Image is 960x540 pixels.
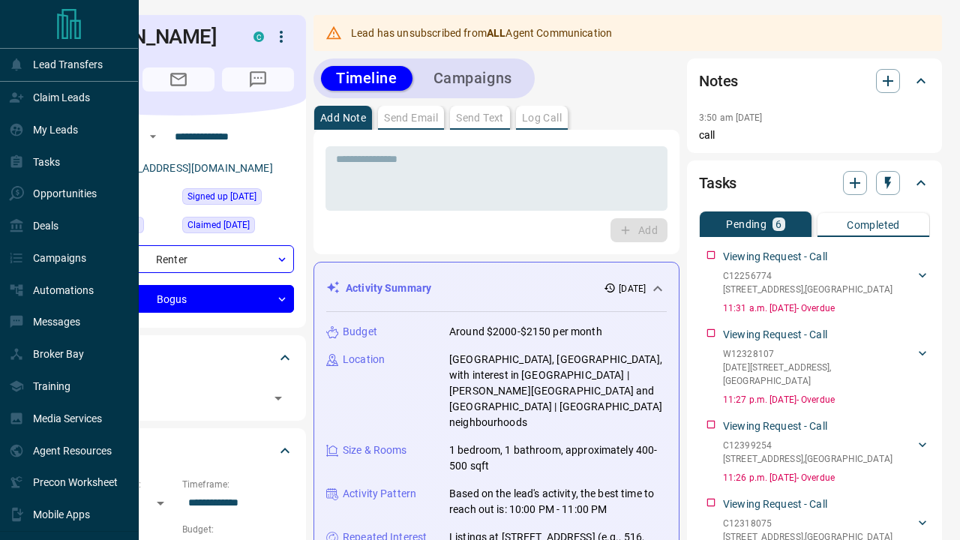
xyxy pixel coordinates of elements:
[418,66,527,91] button: Campaigns
[326,274,667,302] div: Activity Summary[DATE]
[182,523,294,536] p: Budget:
[723,393,930,406] p: 11:27 p.m. [DATE] - Overdue
[699,112,763,123] p: 3:50 am [DATE]
[723,347,915,361] p: W12328107
[144,127,162,145] button: Open
[142,67,214,91] span: Email
[723,283,892,296] p: [STREET_ADDRESS] , [GEOGRAPHIC_DATA]
[699,165,930,201] div: Tasks
[343,352,385,367] p: Location
[847,220,900,230] p: Completed
[321,66,412,91] button: Timeline
[487,27,505,39] strong: ALL
[723,266,930,299] div: C12256774[STREET_ADDRESS],[GEOGRAPHIC_DATA]
[723,344,930,391] div: W12328107[DATE][STREET_ADDRESS],[GEOGRAPHIC_DATA]
[723,301,930,315] p: 11:31 a.m. [DATE] - Overdue
[187,217,250,232] span: Claimed [DATE]
[449,324,602,340] p: Around $2000-$2150 per month
[699,127,930,143] p: call
[449,442,667,474] p: 1 bedroom, 1 bathroom, approximately 400-500 sqft
[699,69,738,93] h2: Notes
[723,418,827,434] p: Viewing Request - Call
[187,189,256,204] span: Signed up [DATE]
[723,452,892,466] p: [STREET_ADDRESS] , [GEOGRAPHIC_DATA]
[103,162,273,174] a: [EMAIL_ADDRESS][DOMAIN_NAME]
[343,486,416,502] p: Activity Pattern
[699,171,736,195] h2: Tasks
[619,282,646,295] p: [DATE]
[449,352,667,430] p: [GEOGRAPHIC_DATA], [GEOGRAPHIC_DATA], with interest in [GEOGRAPHIC_DATA] | [PERSON_NAME][GEOGRAPH...
[723,327,827,343] p: Viewing Request - Call
[253,31,264,42] div: condos.ca
[268,388,289,409] button: Open
[222,67,294,91] span: Message
[775,219,781,229] p: 6
[63,245,294,273] div: Renter
[723,439,892,452] p: C12399254
[346,280,431,296] p: Activity Summary
[182,217,294,238] div: Sat Jul 19 2025
[723,269,892,283] p: C12256774
[63,285,294,313] div: Bogus
[320,112,366,123] p: Add Note
[182,188,294,209] div: Fri Jul 18 2025
[343,442,407,458] p: Size & Rooms
[723,471,930,484] p: 11:26 p.m. [DATE] - Overdue
[63,433,294,469] div: Criteria
[723,496,827,512] p: Viewing Request - Call
[63,340,294,376] div: Tags
[343,324,377,340] p: Budget
[182,478,294,491] p: Timeframe:
[726,219,766,229] p: Pending
[699,63,930,99] div: Notes
[723,361,915,388] p: [DATE][STREET_ADDRESS] , [GEOGRAPHIC_DATA]
[351,19,612,46] div: Lead has unsubscribed from Agent Communication
[449,486,667,517] p: Based on the lead's activity, the best time to reach out is: 10:00 PM - 11:00 PM
[63,25,231,49] h1: [PERSON_NAME]
[723,249,827,265] p: Viewing Request - Call
[723,436,930,469] div: C12399254[STREET_ADDRESS],[GEOGRAPHIC_DATA]
[723,517,892,530] p: C12318075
